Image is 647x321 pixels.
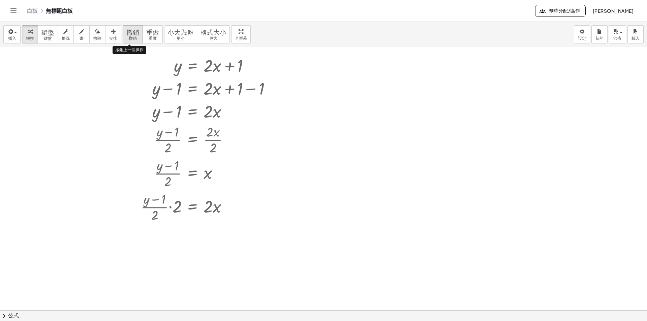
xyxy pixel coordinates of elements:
font: 載入 [631,36,640,41]
font: 鍵盤 [44,36,52,41]
button: 設定 [574,25,590,43]
button: 全螢幕 [231,25,251,43]
font: 轉換 [26,36,34,41]
button: 即時分配/協作 [535,5,586,17]
button: 轉換 [22,25,38,43]
button: 載入 [627,25,644,43]
font: 格式大小 [201,28,226,35]
button: 新的 [591,25,608,43]
button: 鍵盤鍵盤 [38,25,58,43]
button: 格式大小更小 [164,25,197,43]
button: 格式大小更大 [197,25,230,43]
font: 重做 [146,28,159,35]
button: 安排 [105,25,121,43]
button: 重做重做 [143,25,163,43]
font: 重做 [149,36,157,41]
button: 擦除 [89,25,105,43]
button: 節省 [609,25,626,43]
font: 撤銷上一個操作 [115,47,144,52]
button: 畫 [73,25,90,43]
button: 擦洗 [58,25,74,43]
font: 擦洗 [62,36,70,41]
button: 撤銷撤銷 [123,25,143,43]
font: 撤銷 [129,36,137,41]
button: 切換導航 [8,5,19,16]
font: 格式大小 [168,28,193,35]
font: 節省 [613,36,621,41]
font: 新的 [595,36,604,41]
font: 撤銷 [126,28,139,35]
font: 安排 [109,36,117,41]
font: 更小 [177,36,185,41]
font: 擦除 [93,36,101,41]
button: 插入 [3,25,21,43]
font: 公式 [8,312,19,319]
a: 白板 [27,7,38,14]
font: 鍵盤 [41,28,54,35]
button: [PERSON_NAME] [587,5,639,17]
font: 插入 [8,36,16,41]
font: 即時分配/協作 [549,7,580,13]
font: 更大 [209,36,217,41]
font: 畫 [80,36,84,41]
font: [PERSON_NAME] [593,8,634,14]
font: 全螢幕 [235,36,247,41]
font: 設定 [578,36,586,41]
